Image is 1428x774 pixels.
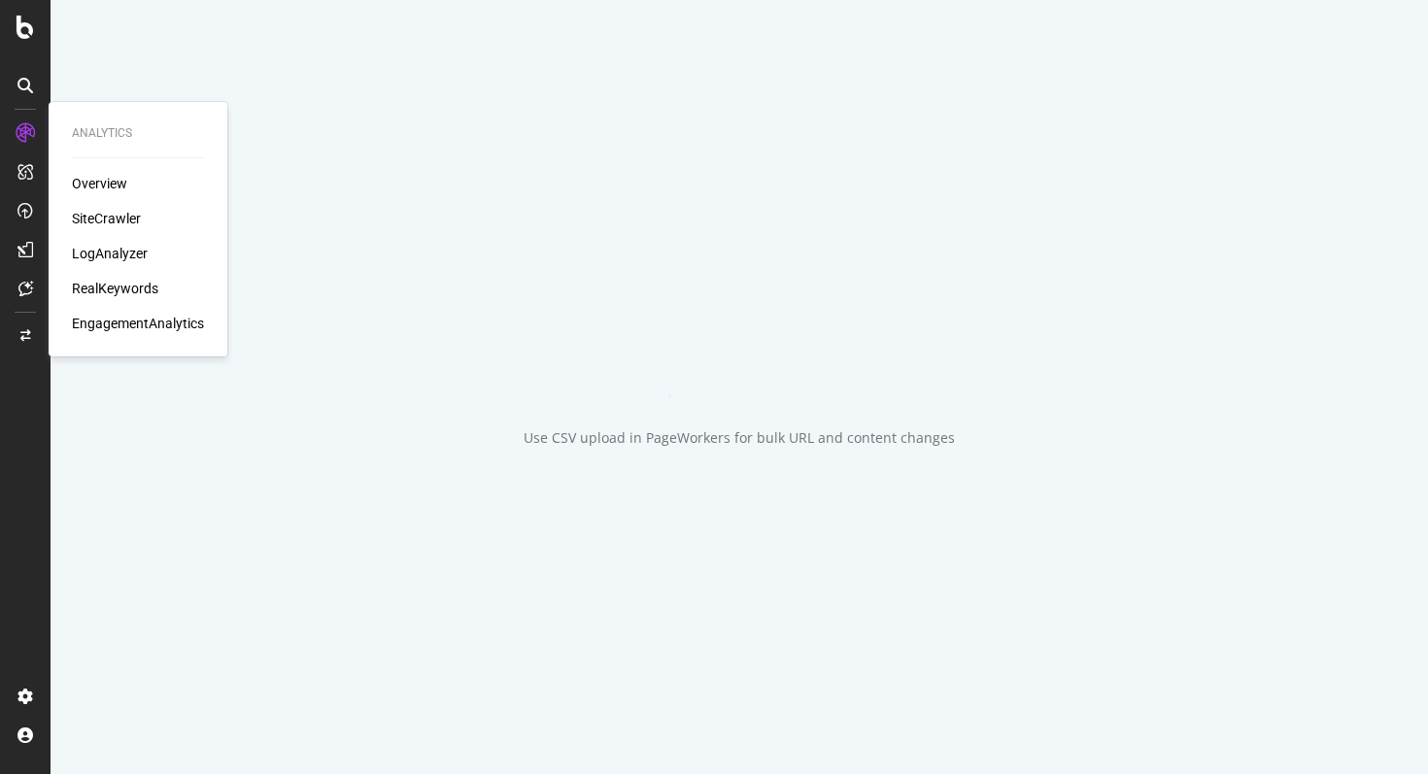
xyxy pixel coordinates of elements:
[72,125,204,142] div: Analytics
[72,279,158,298] a: RealKeywords
[72,314,204,333] a: EngagementAnalytics
[72,174,127,193] a: Overview
[669,327,809,397] div: animation
[524,428,955,448] div: Use CSV upload in PageWorkers for bulk URL and content changes
[72,209,141,228] a: SiteCrawler
[72,244,148,263] a: LogAnalyzer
